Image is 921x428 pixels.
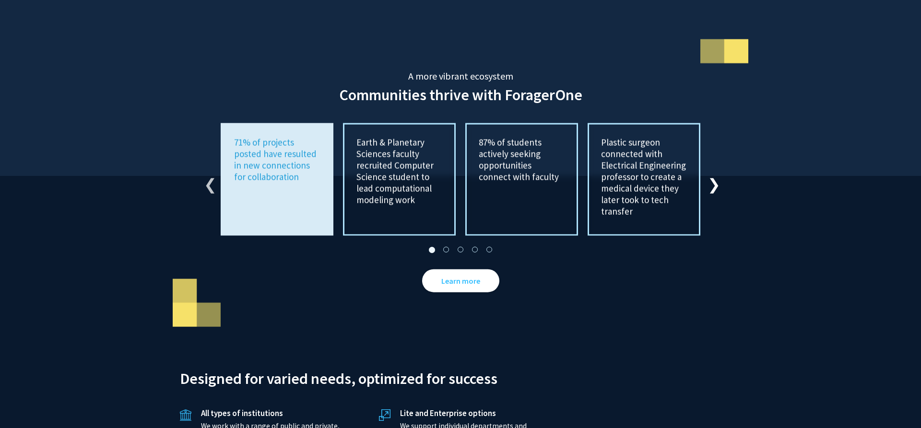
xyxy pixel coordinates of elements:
[7,385,41,421] iframe: Chat
[601,137,687,217] p: Plastic surgeon connected with Electrical Engineering professor to create a medical device they l...
[422,269,499,292] a: Opens in a new tab
[234,137,320,183] p: 71% of projects posted have resulted in new connections for collaboration
[204,175,213,185] button: Previous
[427,245,437,255] button: 1 of 2
[400,408,540,418] h5: Lite and Enterprise options
[201,408,341,418] h5: All types of institutions
[356,137,442,206] p: Earth & Planetary Sciences faculty recruited Computer Science student to lead computational model...
[456,245,465,255] button: 3 of 2
[180,368,549,387] h2: Designed for varied needs, optimized for success
[441,245,451,255] button: 2 of 2
[470,245,480,255] button: 4 of 2
[708,175,717,185] button: Next
[484,245,494,255] button: 5 of 2
[479,137,565,183] p: 87% of students actively seeking opportunities connect with faculty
